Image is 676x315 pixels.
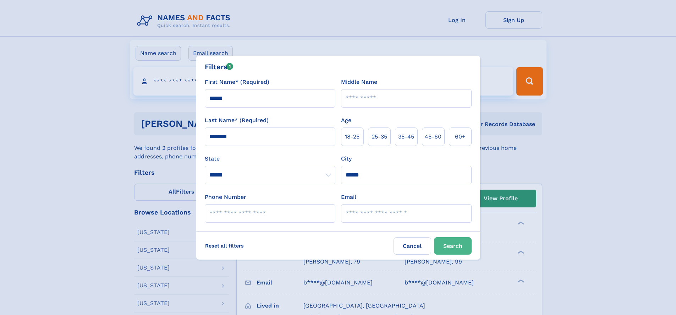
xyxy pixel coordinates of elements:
[341,116,351,125] label: Age
[425,132,441,141] span: 45‑60
[345,132,359,141] span: 18‑25
[341,193,356,201] label: Email
[398,132,414,141] span: 35‑45
[205,116,269,125] label: Last Name* (Required)
[205,193,246,201] label: Phone Number
[372,132,387,141] span: 25‑35
[341,78,377,86] label: Middle Name
[455,132,466,141] span: 60+
[205,78,269,86] label: First Name* (Required)
[205,61,233,72] div: Filters
[205,154,335,163] label: State
[200,237,248,254] label: Reset all filters
[434,237,472,255] button: Search
[394,237,431,255] label: Cancel
[341,154,352,163] label: City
